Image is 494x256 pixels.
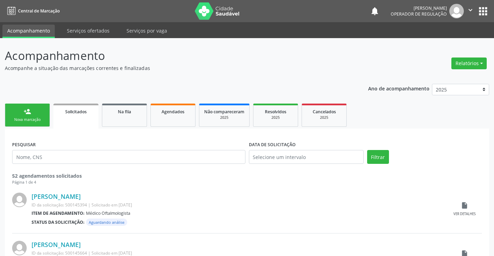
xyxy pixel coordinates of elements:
div: 2025 [204,115,244,120]
img: img [12,193,27,207]
div: [PERSON_NAME] [391,5,447,11]
span: Na fila [118,109,131,115]
span: Central de Marcação [18,8,60,14]
div: Ver detalhes [453,212,476,217]
label: PESQUISAR [12,139,36,150]
a: Central de Marcação [5,5,60,17]
p: Acompanhamento [5,47,344,64]
input: Nome, CNS [12,150,245,164]
a: Acompanhamento [2,25,55,38]
img: img [449,4,464,18]
i: insert_drive_file [461,202,468,209]
a: Serviços por vaga [122,25,172,37]
strong: 52 agendamentos solicitados [12,173,82,179]
button: apps [477,5,489,17]
span: Não compareceram [204,109,244,115]
p: Acompanhe a situação das marcações correntes e finalizadas [5,64,344,72]
div: 2025 [258,115,293,120]
span: Operador de regulação [391,11,447,17]
span: Solicitados [65,109,87,115]
a: [PERSON_NAME] [32,193,81,200]
b: Status da solicitação: [32,219,85,225]
input: Selecione um intervalo [249,150,364,164]
div: 2025 [307,115,341,120]
button:  [464,4,477,18]
p: Ano de acompanhamento [368,84,430,92]
span: Aguardando análise [86,219,127,226]
span: Cancelados [313,109,336,115]
div: person_add [24,108,31,115]
div: Página 1 de 4 [12,179,482,185]
a: Serviços ofertados [62,25,114,37]
span: Agendados [162,109,184,115]
b: Item de agendamento: [32,210,85,216]
button: Filtrar [367,150,389,164]
span: Solicitado em [DATE] [92,250,132,256]
a: [PERSON_NAME] [32,241,81,248]
label: DATA DE SOLICITAÇÃO [249,139,296,150]
div: Nova marcação [10,117,45,122]
i:  [467,6,474,14]
span: Resolvidos [265,109,286,115]
span: Solicitado em [DATE] [92,202,132,208]
button: notifications [370,6,380,16]
span: ID da solicitação: S00145664 | [32,250,90,256]
button: Relatórios [451,58,487,69]
span: ID da solicitação: S00145394 | [32,202,90,208]
span: Médico Oftalmologista [86,210,130,216]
